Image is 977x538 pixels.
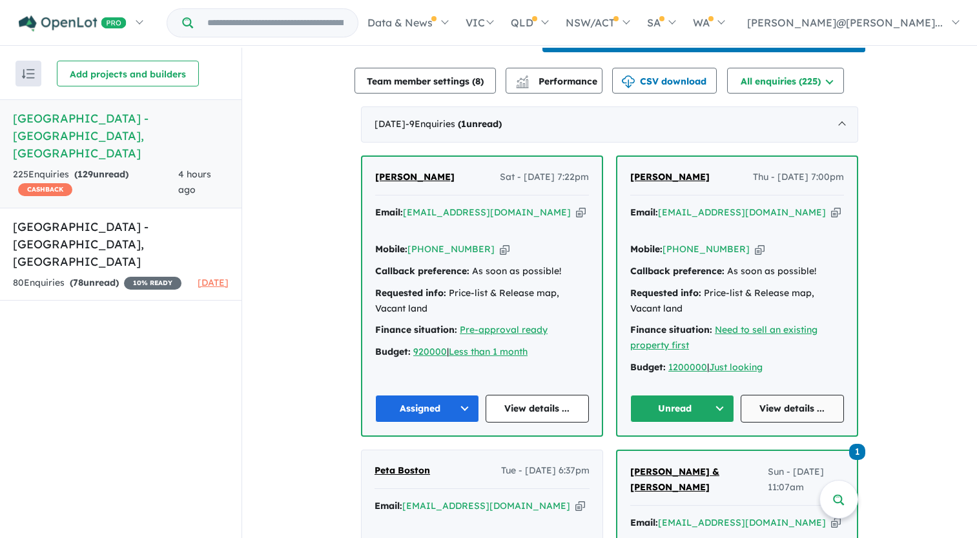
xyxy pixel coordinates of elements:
strong: Requested info: [375,287,446,299]
a: 1200000 [668,361,707,373]
strong: ( unread) [458,118,502,130]
span: 1 [461,118,466,130]
span: Sun - [DATE] 11:07am [768,464,844,495]
button: Copy [831,516,841,530]
span: [PERSON_NAME] [630,171,710,183]
strong: ( unread) [70,277,119,288]
a: [PERSON_NAME] & [PERSON_NAME] [630,464,768,495]
button: CSV download [612,68,717,94]
a: [EMAIL_ADDRESS][DOMAIN_NAME] [658,206,826,218]
a: View details ... [486,395,590,423]
span: [PERSON_NAME] & [PERSON_NAME] [630,466,719,493]
a: 920000 [413,346,447,357]
strong: Finance situation: [630,324,712,335]
div: | [375,344,589,360]
input: Try estate name, suburb, builder or developer [196,9,355,37]
button: Copy [575,499,585,513]
button: Copy [500,243,509,256]
button: Unread [630,395,734,423]
span: Performance [518,75,597,87]
div: As soon as possible! [630,264,844,279]
h5: [GEOGRAPHIC_DATA] - [GEOGRAPHIC_DATA] , [GEOGRAPHIC_DATA] [13,218,229,270]
strong: Email: [375,500,402,512]
div: 225 Enquir ies [13,167,178,198]
strong: Budget: [630,361,666,373]
a: Just looking [709,361,763,373]
span: [DATE] [198,277,229,288]
a: View details ... [741,395,845,423]
div: | [630,360,844,375]
span: Thu - [DATE] 7:00pm [753,170,844,185]
span: 8 [475,75,480,87]
a: 1 [849,443,865,460]
a: Peta Boston [375,463,430,479]
span: 1 [849,444,865,460]
img: bar-chart.svg [516,79,529,88]
span: [PERSON_NAME] [375,171,455,183]
span: 10 % READY [124,277,181,290]
button: Performance [506,68,602,94]
div: Price-list & Release map, Vacant land [630,286,844,317]
button: Copy [831,206,841,219]
a: [PHONE_NUMBER] [663,243,750,255]
span: 129 [77,168,93,180]
strong: Email: [630,517,658,528]
img: sort.svg [22,69,35,79]
div: As soon as possible! [375,264,589,279]
strong: Email: [375,206,403,218]
a: [PERSON_NAME] [630,170,710,185]
strong: ( unread) [74,168,129,180]
strong: Callback preference: [630,265,725,277]
a: [PHONE_NUMBER] [407,243,495,255]
button: All enquiries (225) [727,68,844,94]
strong: Budget: [375,346,411,357]
span: 78 [73,277,83,288]
a: [EMAIL_ADDRESS][DOMAIN_NAME] [403,206,571,218]
div: [DATE] [361,106,858,143]
button: Copy [576,206,586,219]
strong: Callback preference: [375,265,469,277]
span: Sat - [DATE] 7:22pm [500,170,589,185]
div: Price-list & Release map, Vacant land [375,286,589,317]
a: [PERSON_NAME] [375,170,455,185]
img: line-chart.svg [517,75,528,83]
span: [PERSON_NAME]@[PERSON_NAME]... [747,16,943,29]
a: [EMAIL_ADDRESS][DOMAIN_NAME] [402,500,570,512]
button: Team member settings (8) [355,68,496,94]
img: Openlot PRO Logo White [19,15,127,32]
button: Assigned [375,395,479,423]
strong: Mobile: [630,243,663,255]
button: Copy [755,243,765,256]
span: CASHBACK [18,183,72,196]
strong: Finance situation: [375,324,457,335]
button: Add projects and builders [57,61,199,86]
a: Less than 1 month [449,346,528,357]
div: 80 Enquir ies [13,275,181,291]
a: Need to sell an existing property first [630,324,818,351]
span: Tue - [DATE] 6:37pm [501,463,590,479]
strong: Email: [630,206,658,218]
strong: Mobile: [375,243,407,255]
a: Pre-approval ready [460,324,548,335]
img: download icon [622,75,635,88]
a: [EMAIL_ADDRESS][DOMAIN_NAME] [658,517,826,528]
strong: Requested info: [630,287,701,299]
span: 4 hours ago [178,168,211,195]
h5: [GEOGRAPHIC_DATA] - [GEOGRAPHIC_DATA] , [GEOGRAPHIC_DATA] [13,110,229,162]
span: Peta Boston [375,464,430,476]
span: - 9 Enquir ies [406,118,502,130]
